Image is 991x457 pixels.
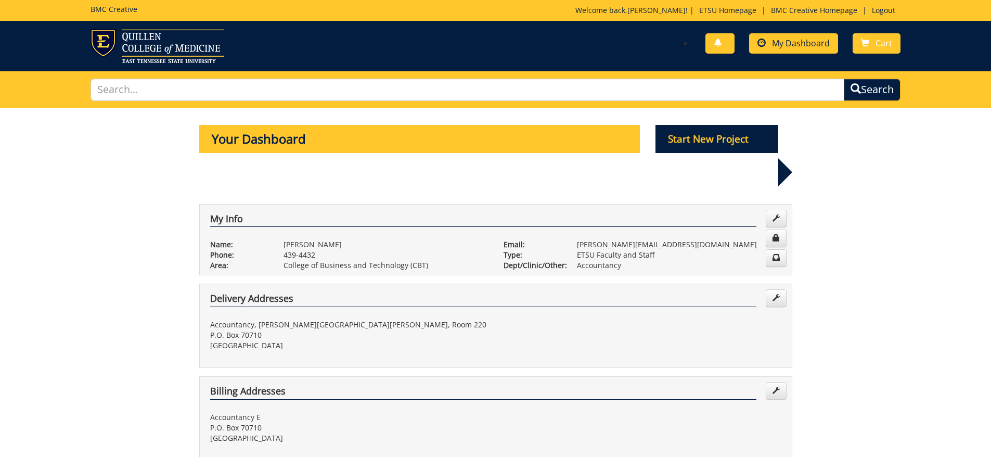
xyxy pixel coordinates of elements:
[655,125,778,153] p: Start New Project
[210,214,756,227] h4: My Info
[199,125,640,153] p: Your Dashboard
[577,250,781,260] p: ETSU Faculty and Staff
[210,330,488,340] p: P.O. Box 70710
[766,249,787,267] a: Change Communication Preferences
[766,5,863,15] a: BMC Creative Homepage
[210,423,488,433] p: P.O. Box 70710
[772,37,830,49] span: My Dashboard
[210,386,756,400] h4: Billing Addresses
[504,239,561,250] p: Email:
[853,33,900,54] a: Cart
[210,340,488,351] p: [GEOGRAPHIC_DATA]
[844,79,900,101] button: Search
[91,79,845,101] input: Search...
[91,5,137,13] h5: BMC Creative
[577,260,781,271] p: Accountancy
[766,382,787,400] a: Edit Addresses
[766,230,787,247] a: Change Password
[575,5,900,16] p: Welcome back, ! | | |
[577,239,781,250] p: [PERSON_NAME][EMAIL_ADDRESS][DOMAIN_NAME]
[210,250,268,260] p: Phone:
[210,433,488,443] p: [GEOGRAPHIC_DATA]
[91,29,224,63] img: ETSU logo
[749,33,838,54] a: My Dashboard
[504,250,561,260] p: Type:
[655,135,778,145] a: Start New Project
[766,289,787,307] a: Edit Addresses
[766,210,787,227] a: Edit Info
[694,5,762,15] a: ETSU Homepage
[867,5,900,15] a: Logout
[876,37,892,49] span: Cart
[284,250,488,260] p: 439-4432
[210,260,268,271] p: Area:
[627,5,686,15] a: [PERSON_NAME]
[210,412,488,423] p: Accountancy E
[210,320,488,330] p: Accountancy, [PERSON_NAME][GEOGRAPHIC_DATA][PERSON_NAME], Room 220
[284,260,488,271] p: College of Business and Technology (CBT)
[504,260,561,271] p: Dept/Clinic/Other:
[210,294,756,307] h4: Delivery Addresses
[284,239,488,250] p: [PERSON_NAME]
[210,239,268,250] p: Name:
